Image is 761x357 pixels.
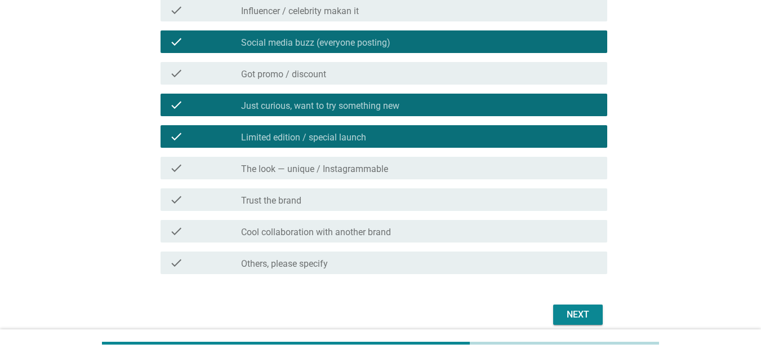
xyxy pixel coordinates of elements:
label: Cool collaboration with another brand [241,227,391,238]
i: check [170,67,183,80]
i: check [170,256,183,270]
label: Got promo / discount [241,69,326,80]
label: Others, please specify [241,258,328,270]
i: check [170,224,183,238]
button: Next [553,305,603,325]
label: The look — unique / Instagrammable [241,164,388,175]
label: Just curious, want to try something new [241,100,399,112]
i: check [170,193,183,206]
i: check [170,35,183,49]
i: check [170,161,183,175]
i: check [170,3,183,17]
label: Limited edition / special launch [241,132,366,143]
i: check [170,98,183,112]
i: check [170,130,183,143]
label: Trust the brand [241,195,301,206]
label: Social media buzz (everyone posting) [241,37,390,49]
label: Influencer / celebrity makan it [241,6,359,17]
div: Next [562,308,594,321]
